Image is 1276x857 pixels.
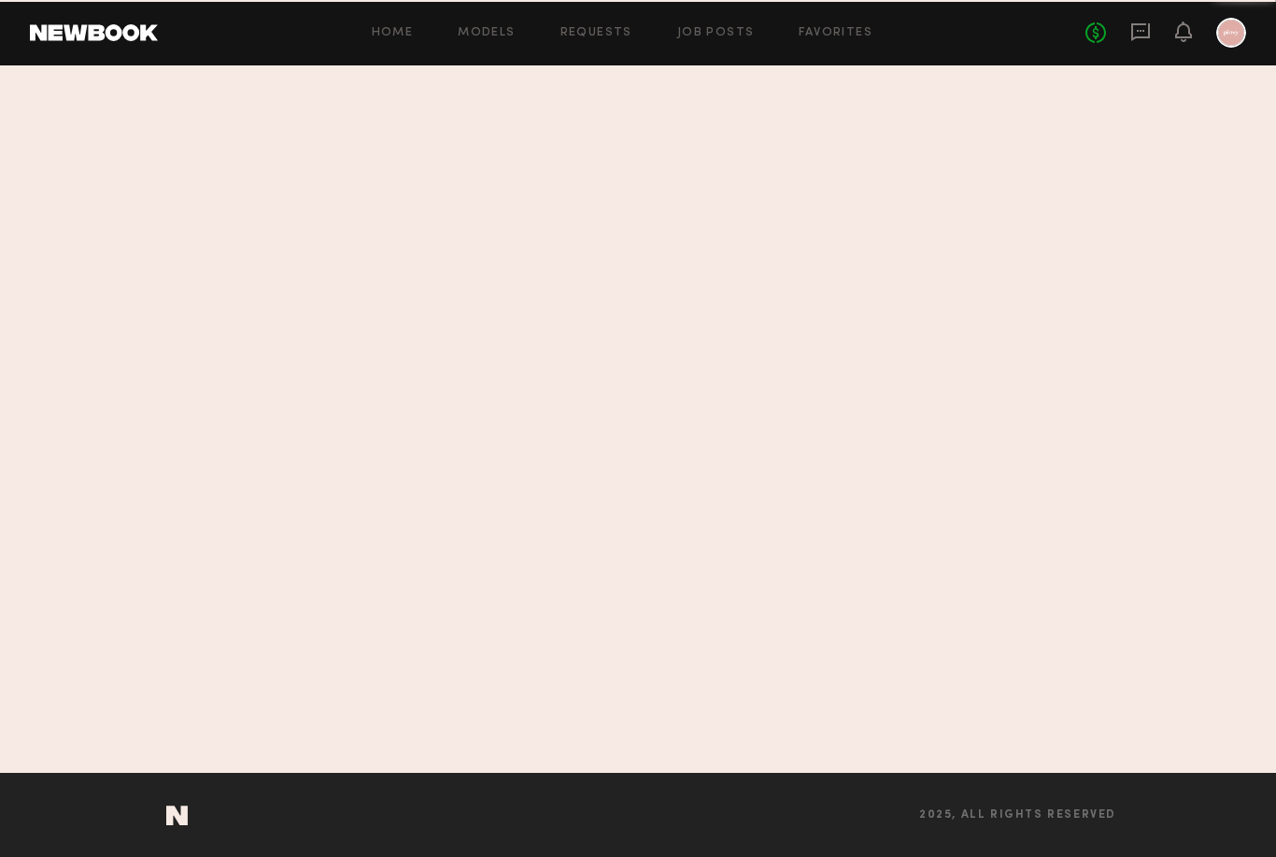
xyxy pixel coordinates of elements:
[560,27,632,39] a: Requests
[677,27,755,39] a: Job Posts
[799,27,872,39] a: Favorites
[372,27,414,39] a: Home
[458,27,515,39] a: Models
[919,809,1116,821] span: 2025, all rights reserved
